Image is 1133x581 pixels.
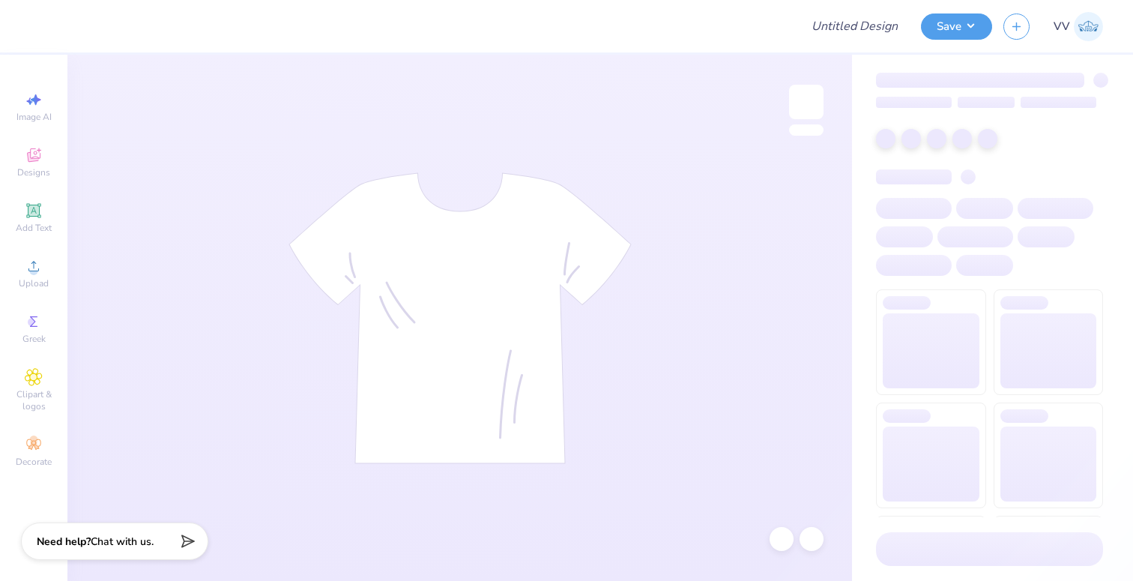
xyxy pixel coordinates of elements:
[91,535,154,549] span: Chat with us.
[16,456,52,468] span: Decorate
[800,11,910,41] input: Untitled Design
[7,388,60,412] span: Clipart & logos
[1074,12,1103,41] img: Via Villanueva
[37,535,91,549] strong: Need help?
[1054,18,1070,35] span: VV
[22,333,46,345] span: Greek
[16,222,52,234] span: Add Text
[19,277,49,289] span: Upload
[1054,12,1103,41] a: VV
[16,111,52,123] span: Image AI
[921,13,992,40] button: Save
[288,172,632,464] img: tee-skeleton.svg
[17,166,50,178] span: Designs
